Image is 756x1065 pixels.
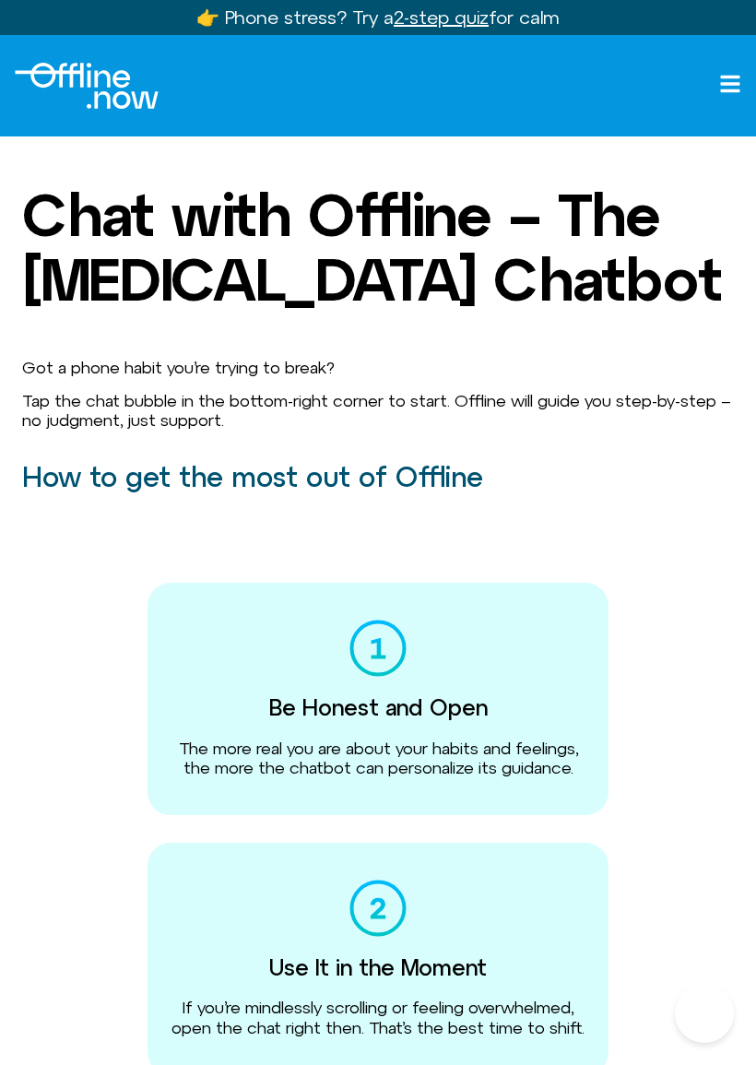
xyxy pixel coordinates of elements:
[394,6,489,28] u: 2-step quiz
[22,391,734,431] p: Tap the chat bubble in the bottom-right corner to start. Offline will guide you step-by-step – no...
[719,73,741,95] a: Open menu
[179,739,578,778] span: The more real you are about your habits and feelings, the more the chatbot can personalize its gu...
[15,63,159,109] div: Logo
[196,6,560,28] a: 👉 Phone stress? Try a2-step quizfor calm
[675,984,734,1043] iframe: Botpress
[269,695,488,719] h3: Be Honest and Open
[22,358,734,378] p: Got a phone habit you’re trying to break?
[22,183,734,313] h1: Chat with Offline – The [MEDICAL_DATA] Chatbot
[171,998,585,1037] span: If you’re mindlessly scrolling or feeling overwhelmed, open the chat right then. That’s the best ...
[15,63,159,109] img: offline.now
[269,955,487,979] h3: Use It in the Moment
[349,620,407,677] img: 01
[22,462,734,492] h2: How to get the most out of Offline
[349,880,407,937] img: 02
